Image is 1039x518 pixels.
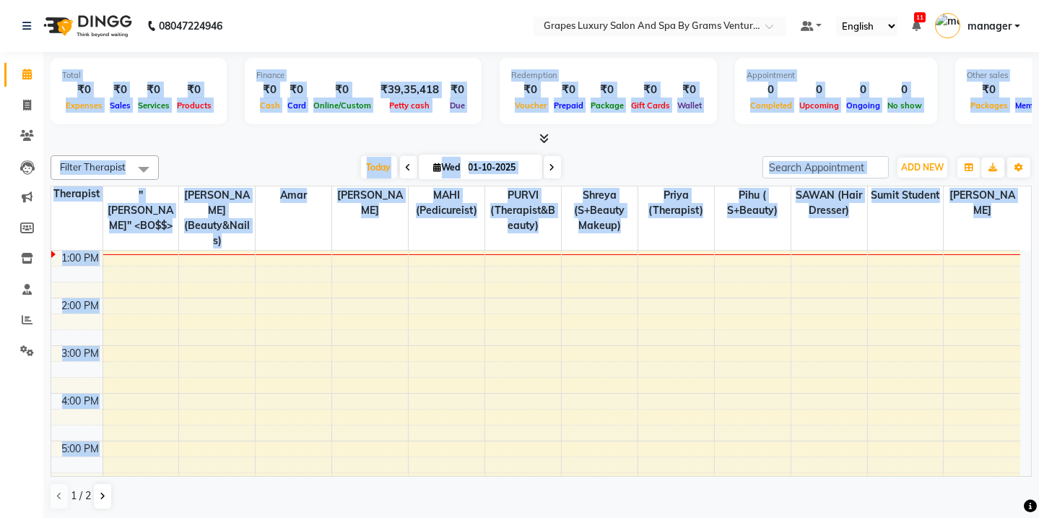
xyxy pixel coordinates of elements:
[59,251,103,266] div: 1:00 PM
[747,100,796,111] span: Completed
[134,100,173,111] span: Services
[284,100,310,111] span: Card
[59,441,103,457] div: 5:00 PM
[674,100,705,111] span: Wallet
[638,186,714,220] span: priya (Therapist)
[747,82,796,98] div: 0
[897,157,947,178] button: ADD NEW
[59,298,103,314] div: 2:00 PM
[843,100,884,111] span: Ongoing
[674,82,705,98] div: ₹0
[967,82,1012,98] div: ₹0
[550,82,587,98] div: ₹0
[409,186,484,220] span: MAHI (pedicureist)
[37,6,136,46] img: logo
[485,186,561,235] span: PURVI (therapist&Beauty)
[968,19,1012,34] span: manager
[310,82,375,98] div: ₹0
[747,69,926,82] div: Appointment
[179,186,255,250] span: [PERSON_NAME] (beauty&nails)
[511,69,705,82] div: Redemption
[446,100,469,111] span: Due
[796,82,843,98] div: 0
[587,82,627,98] div: ₹0
[332,186,408,220] span: [PERSON_NAME]
[627,100,674,111] span: Gift Cards
[562,186,638,235] span: shreya (s+beauty makeup)
[901,162,944,173] span: ADD NEW
[914,12,926,22] span: 11
[256,82,284,98] div: ₹0
[884,100,926,111] span: No show
[843,82,884,98] div: 0
[256,100,284,111] span: Cash
[796,100,843,111] span: Upcoming
[375,82,445,98] div: ₹39,35,418
[361,156,397,178] span: Today
[256,186,331,204] span: amar
[62,69,215,82] div: Total
[71,488,91,504] span: 1 / 2
[159,6,222,46] b: 08047224946
[103,186,179,235] span: "[PERSON_NAME]'' <BO$$>
[967,100,1012,111] span: Packages
[173,82,215,98] div: ₹0
[912,20,921,33] a: 11
[60,161,126,173] span: Filter Therapist
[550,100,587,111] span: Prepaid
[791,186,867,220] span: SAWAN (hair dresser)
[511,100,550,111] span: Voucher
[62,82,106,98] div: ₹0
[106,100,134,111] span: Sales
[868,186,944,204] span: sumit student
[762,156,889,178] input: Search Appointment
[256,69,470,82] div: Finance
[106,82,134,98] div: ₹0
[59,394,103,409] div: 4:00 PM
[884,82,926,98] div: 0
[944,186,1020,220] span: [PERSON_NAME]
[62,100,106,111] span: Expenses
[587,100,627,111] span: Package
[715,186,791,220] span: pihu ( s+beauty)
[59,346,103,361] div: 3:00 PM
[430,162,464,173] span: Wed
[464,157,536,178] input: 2025-10-01
[386,100,434,111] span: Petty cash
[935,13,960,38] img: manager
[51,186,103,202] div: Therapist
[445,82,470,98] div: ₹0
[511,82,550,98] div: ₹0
[134,82,173,98] div: ₹0
[173,100,215,111] span: Products
[627,82,674,98] div: ₹0
[284,82,310,98] div: ₹0
[310,100,375,111] span: Online/Custom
